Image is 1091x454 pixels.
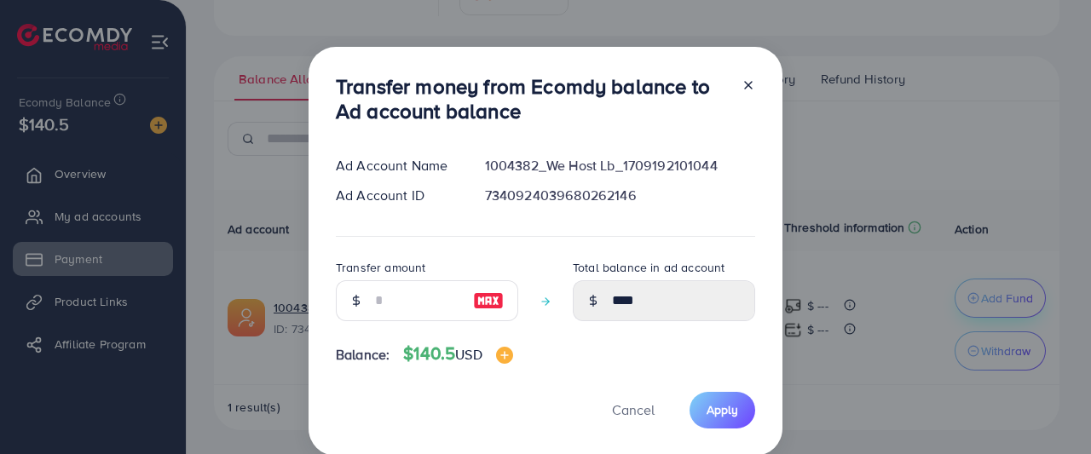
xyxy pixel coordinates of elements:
[1019,377,1078,441] iframe: Chat
[591,392,676,428] button: Cancel
[473,290,504,311] img: image
[573,259,724,276] label: Total balance in ad account
[403,343,512,365] h4: $140.5
[336,74,728,124] h3: Transfer money from Ecomdy balance to Ad account balance
[707,401,738,418] span: Apply
[612,400,655,419] span: Cancel
[496,347,513,364] img: image
[690,392,755,428] button: Apply
[471,156,769,175] div: 1004382_We Host Lb_1709192101044
[455,345,482,364] span: USD
[336,345,390,365] span: Balance:
[471,186,769,205] div: 7340924039680262146
[322,186,471,205] div: Ad Account ID
[322,156,471,175] div: Ad Account Name
[336,259,425,276] label: Transfer amount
